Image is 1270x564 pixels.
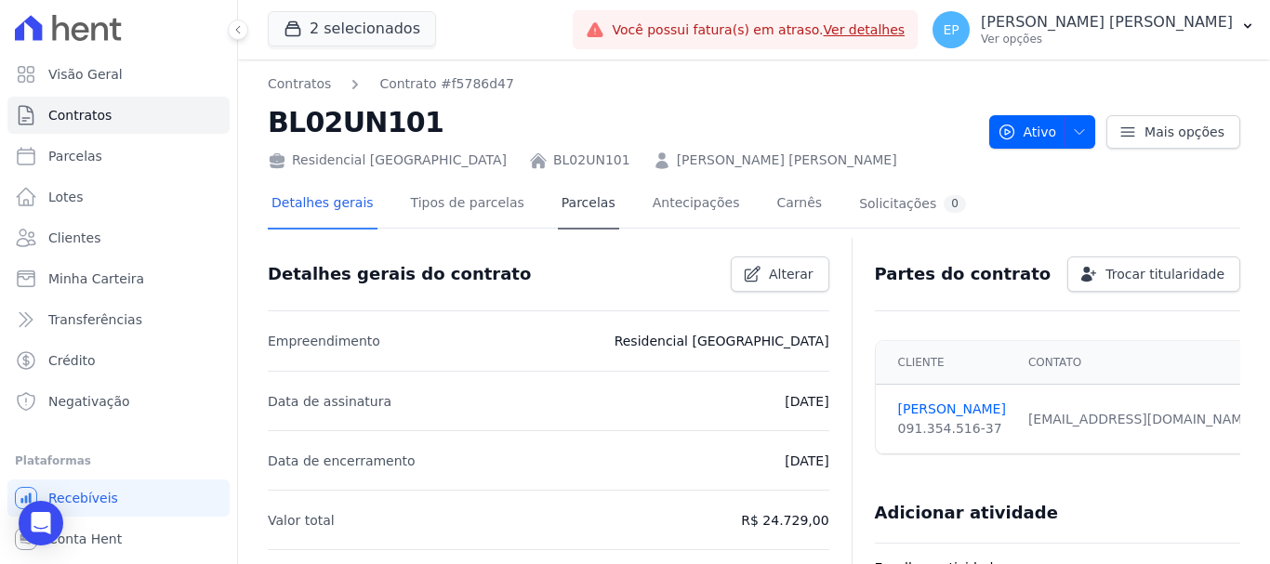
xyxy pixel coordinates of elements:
[876,341,1017,385] th: Cliente
[48,106,112,125] span: Contratos
[875,502,1058,524] h3: Adicionar atividade
[1144,123,1224,141] span: Mais opções
[7,479,230,517] a: Recebíveis
[773,180,826,230] a: Carnês
[48,351,96,370] span: Crédito
[7,260,230,297] a: Minha Carteira
[612,20,905,40] span: Você possui fatura(s) em atraso.
[785,390,828,413] p: [DATE]
[268,101,974,143] h2: BL02UN101
[7,383,230,420] a: Negativação
[7,219,230,256] a: Clientes
[1106,115,1240,149] a: Mais opções
[48,489,118,507] span: Recebíveis
[48,188,84,206] span: Lotes
[558,180,619,230] a: Parcelas
[268,74,331,94] a: Contratos
[1067,256,1240,292] a: Trocar titularidade
[7,97,230,134] a: Contratos
[268,180,377,230] a: Detalhes gerais
[7,138,230,175] a: Parcelas
[855,180,970,230] a: Solicitações0
[268,151,507,170] div: Residencial [GEOGRAPHIC_DATA]
[615,330,829,352] p: Residencial [GEOGRAPHIC_DATA]
[677,151,897,170] a: [PERSON_NAME] [PERSON_NAME]
[918,4,1270,56] button: EP [PERSON_NAME] [PERSON_NAME] Ver opções
[741,509,828,531] p: R$ 24.729,00
[943,23,959,36] span: EP
[1028,410,1256,429] div: [EMAIL_ADDRESS][DOMAIN_NAME]
[1017,341,1267,385] th: Contato
[48,392,130,411] span: Negativação
[875,263,1052,285] h3: Partes do contrato
[48,65,123,84] span: Visão Geral
[48,229,100,247] span: Clientes
[268,74,974,94] nav: Breadcrumb
[998,115,1057,149] span: Ativo
[731,256,829,292] a: Alterar
[268,509,335,531] p: Valor total
[649,180,744,230] a: Antecipações
[48,269,144,288] span: Minha Carteira
[898,400,1006,419] a: [PERSON_NAME]
[48,147,102,165] span: Parcelas
[7,178,230,216] a: Lotes
[553,151,630,170] a: BL02UN101
[7,301,230,338] a: Transferências
[15,450,222,472] div: Plataformas
[268,74,514,94] nav: Breadcrumb
[379,74,514,94] a: Contrato #f5786d47
[944,195,966,213] div: 0
[7,56,230,93] a: Visão Geral
[898,419,1006,439] div: 091.354.516-37
[859,195,966,213] div: Solicitações
[268,11,436,46] button: 2 selecionados
[268,450,416,472] p: Data de encerramento
[981,32,1233,46] p: Ver opções
[824,22,906,37] a: Ver detalhes
[268,390,391,413] p: Data de assinatura
[48,530,122,548] span: Conta Hent
[48,310,142,329] span: Transferências
[981,13,1233,32] p: [PERSON_NAME] [PERSON_NAME]
[268,263,531,285] h3: Detalhes gerais do contrato
[407,180,528,230] a: Tipos de parcelas
[19,501,63,545] div: Open Intercom Messenger
[268,330,380,352] p: Empreendimento
[989,115,1096,149] button: Ativo
[769,265,814,283] span: Alterar
[7,520,230,557] a: Conta Hent
[7,342,230,379] a: Crédito
[1105,265,1224,283] span: Trocar titularidade
[785,450,828,472] p: [DATE]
